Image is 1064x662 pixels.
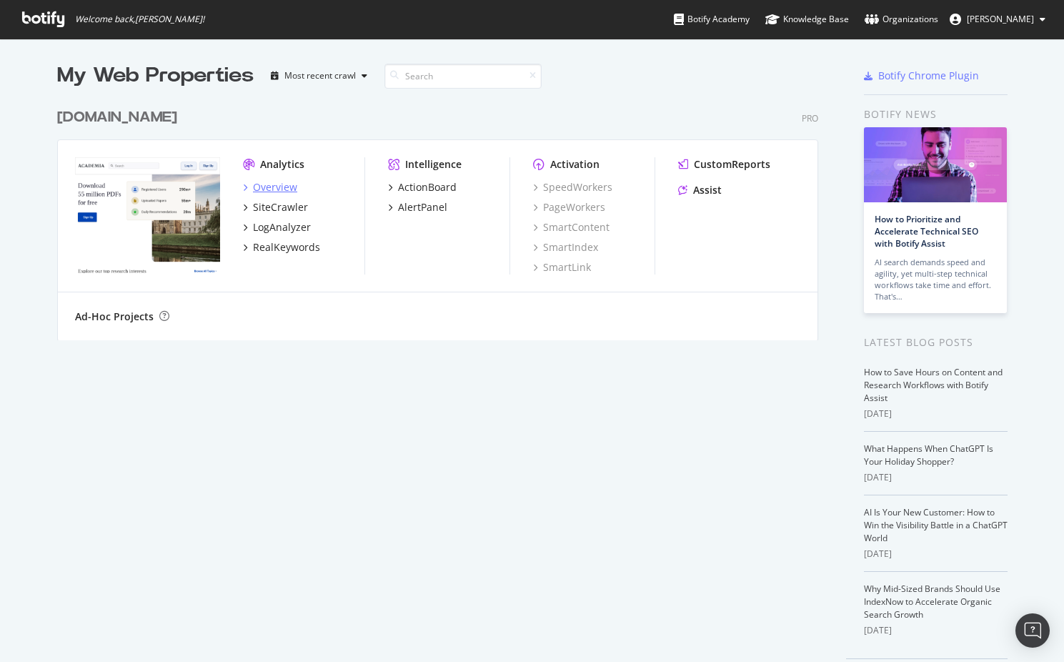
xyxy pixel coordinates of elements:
div: [DOMAIN_NAME] [57,107,177,128]
a: What Happens When ChatGPT Is Your Holiday Shopper? [864,443,993,468]
a: SiteCrawler [243,200,308,214]
img: academia.edu [75,157,220,273]
div: Intelligence [405,157,462,172]
a: SpeedWorkers [533,180,612,194]
div: Assist [693,183,722,197]
span: Welcome back, [PERSON_NAME] ! [75,14,204,25]
div: Botify news [864,107,1008,122]
a: AlertPanel [388,200,447,214]
div: Ad-Hoc Projects [75,310,154,324]
a: Why Mid-Sized Brands Should Use IndexNow to Accelerate Organic Search Growth [864,583,1000,621]
a: ActionBoard [388,180,457,194]
div: Knowledge Base [765,12,849,26]
div: Organizations [865,12,938,26]
a: SmartContent [533,220,610,234]
div: [DATE] [864,624,1008,637]
div: My Web Properties [57,61,254,90]
a: Assist [678,183,722,197]
a: SmartIndex [533,240,598,255]
div: Latest Blog Posts [864,335,1008,350]
div: [DATE] [864,407,1008,420]
a: LogAnalyzer [243,220,311,234]
img: How to Prioritize and Accelerate Technical SEO with Botify Assist [864,127,1007,202]
button: [PERSON_NAME] [938,8,1057,31]
div: Open Intercom Messenger [1015,613,1050,648]
div: CustomReports [694,157,770,172]
div: Overview [253,180,297,194]
a: How to Prioritize and Accelerate Technical SEO with Botify Assist [875,213,978,250]
a: RealKeywords [243,240,320,255]
div: LogAnalyzer [253,220,311,234]
div: Pro [802,112,818,124]
div: Activation [550,157,600,172]
div: [DATE] [864,548,1008,560]
div: RealKeywords [253,240,320,255]
div: Botify Academy [674,12,750,26]
div: Most recent crawl [284,71,356,80]
div: Botify Chrome Plugin [878,69,979,83]
div: [DATE] [864,471,1008,484]
div: SiteCrawler [253,200,308,214]
a: Overview [243,180,297,194]
div: Analytics [260,157,304,172]
a: How to Save Hours on Content and Research Workflows with Botify Assist [864,366,1003,404]
input: Search [384,64,542,89]
a: SmartLink [533,260,591,275]
button: Most recent crawl [265,64,373,87]
span: Eva Short [967,13,1034,25]
a: AI Is Your New Customer: How to Win the Visibility Battle in a ChatGPT World [864,506,1008,544]
div: AI search demands speed and agility, yet multi-step technical workflows take time and effort. Tha... [875,257,996,302]
a: [DOMAIN_NAME] [57,107,183,128]
div: AlertPanel [398,200,447,214]
div: grid [57,90,830,340]
a: CustomReports [678,157,770,172]
a: Botify Chrome Plugin [864,69,979,83]
a: PageWorkers [533,200,605,214]
div: ActionBoard [398,180,457,194]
